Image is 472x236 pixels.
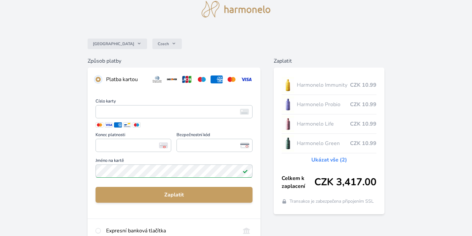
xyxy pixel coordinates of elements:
[101,191,247,199] span: Zaplatit
[311,156,347,164] a: Ukázat vše (2)
[88,39,147,49] button: [GEOGRAPHIC_DATA]
[96,187,253,203] button: Zaplatit
[240,109,249,115] img: card
[196,75,208,83] img: maestro.svg
[166,75,178,83] img: discover.svg
[297,81,350,89] span: Harmonelo Immunity
[350,139,376,147] span: CZK 10.99
[282,96,294,113] img: CLEAN_PROBIO_se_stinem_x-lo.jpg
[225,75,238,83] img: mc.svg
[314,176,376,188] span: CZK 3,417.00
[98,107,250,116] iframe: Iframe pro číslo karty
[350,101,376,108] span: CZK 10.99
[240,75,253,83] img: visa.svg
[93,41,134,46] span: [GEOGRAPHIC_DATA]
[96,164,253,178] input: Jméno na kartěPlatné pole
[98,141,169,150] iframe: Iframe pro datum vypršení platnosti
[96,99,253,105] span: Číslo karty
[158,41,169,46] span: Czech
[177,133,253,139] span: Bezpečnostní kód
[297,120,350,128] span: Harmonelo Life
[181,75,193,83] img: jcb.svg
[282,174,314,190] span: Celkem k zaplacení
[243,168,248,174] img: Platné pole
[202,1,270,17] img: logo.svg
[106,227,235,235] div: Expresní banková tlačítka
[282,116,294,132] img: CLEAN_LIFE_se_stinem_x-lo.jpg
[96,159,253,164] span: Jméno na kartě
[211,75,223,83] img: amex.svg
[350,81,376,89] span: CZK 10.99
[152,39,182,49] button: Czech
[96,133,172,139] span: Konec platnosti
[240,227,253,235] img: onlineBanking_CZ.svg
[274,57,384,65] h6: Zaplatit
[179,141,250,150] iframe: Iframe pro bezpečnostní kód
[159,142,168,148] img: Konec platnosti
[282,77,294,93] img: IMMUNITY_se_stinem_x-lo.jpg
[290,198,374,205] span: Transakce je zabezpečena připojením SSL
[282,135,294,152] img: CLEAN_GREEN_se_stinem_x-lo.jpg
[297,101,350,108] span: Harmonelo Probio
[297,139,350,147] span: Harmonelo Green
[350,120,376,128] span: CZK 10.99
[151,75,163,83] img: diners.svg
[88,57,260,65] h6: Způsob platby
[106,75,146,83] div: Platba kartou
